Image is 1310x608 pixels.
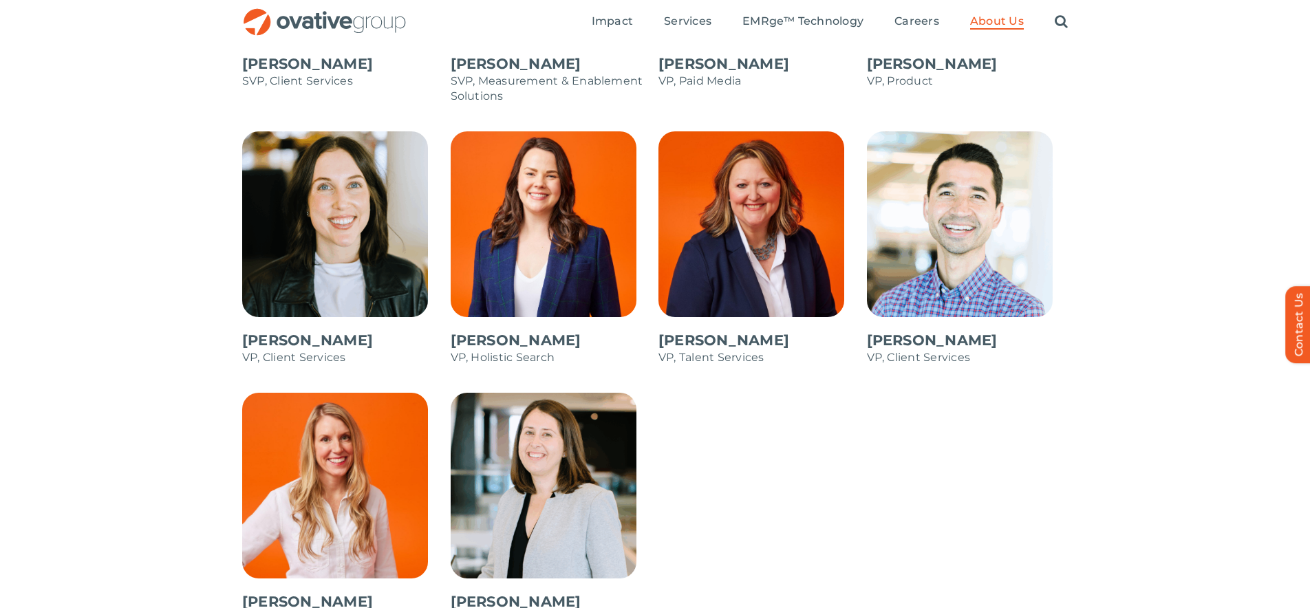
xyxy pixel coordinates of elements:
span: About Us [970,14,1024,28]
span: EMRge™ Technology [742,14,863,28]
span: Services [664,14,711,28]
a: Services [664,14,711,30]
a: About Us [970,14,1024,30]
span: Impact [592,14,633,28]
a: Impact [592,14,633,30]
span: Careers [894,14,939,28]
a: EMRge™ Technology [742,14,863,30]
a: Search [1055,14,1068,30]
a: Careers [894,14,939,30]
a: OG_Full_horizontal_RGB [242,7,407,20]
